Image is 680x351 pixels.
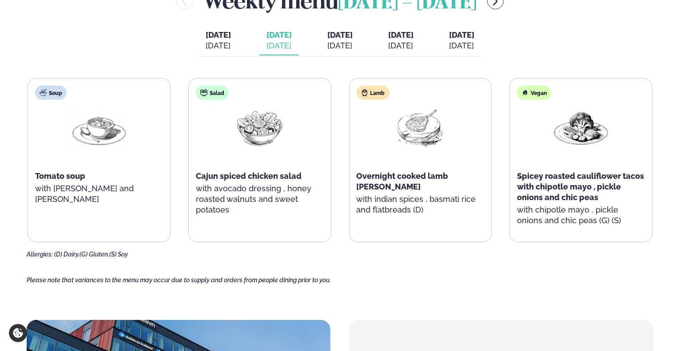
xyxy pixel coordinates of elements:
span: Please note that variances to the menu may occur due to supply and orders from people dining prio... [27,276,331,284]
span: [DATE] [327,30,353,39]
div: [DATE] [206,40,231,51]
span: Spicey roasted cauliflower tacos with chipotle mayo , pickle onions and chic peas [517,171,644,202]
div: [DATE] [388,40,414,51]
div: Vegan [517,86,551,100]
div: [DATE] [266,40,292,51]
span: [DATE] [206,30,231,39]
p: with chipotle mayo , pickle onions and chic peas (G) (S) [517,205,645,226]
button: [DATE] [DATE] [320,26,360,55]
span: [DATE] [388,30,414,39]
div: Lamb [357,86,390,100]
p: with indian spices , basmati rice and flatbreads (D) [357,194,485,215]
img: salad.svg [200,89,207,96]
div: [DATE] [327,40,353,51]
span: (S) Soy [109,251,128,258]
img: soup.svg [40,89,47,96]
a: Cookie settings [9,324,27,342]
p: with [PERSON_NAME] and [PERSON_NAME] [35,183,163,205]
span: Cajun spiced chicken salad [196,171,302,181]
span: Overnight cooked lamb [PERSON_NAME] [357,171,449,191]
button: [DATE] [DATE] [381,26,421,55]
img: Lamb-Meat.png [392,107,449,148]
div: [DATE] [449,40,474,51]
button: [DATE] [DATE] [199,26,238,55]
span: [DATE] [449,30,474,39]
div: Soup [35,86,67,100]
img: Salad.png [231,107,288,148]
span: Tomato soup [35,171,85,181]
div: Salad [196,86,229,100]
p: with avocado dressing , honey roasted walnuts and sweet potatoes [196,183,324,215]
img: Vegan.png [553,107,609,148]
button: [DATE] [DATE] [259,26,299,55]
img: Soup.png [71,107,127,148]
span: [DATE] [266,30,292,40]
button: [DATE] [DATE] [442,26,481,55]
img: Vegan.svg [521,89,529,96]
span: (D) Dairy, [54,251,80,258]
span: Allergies: [27,251,53,258]
span: (G) Gluten, [80,251,109,258]
img: Lamb.svg [361,89,368,96]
